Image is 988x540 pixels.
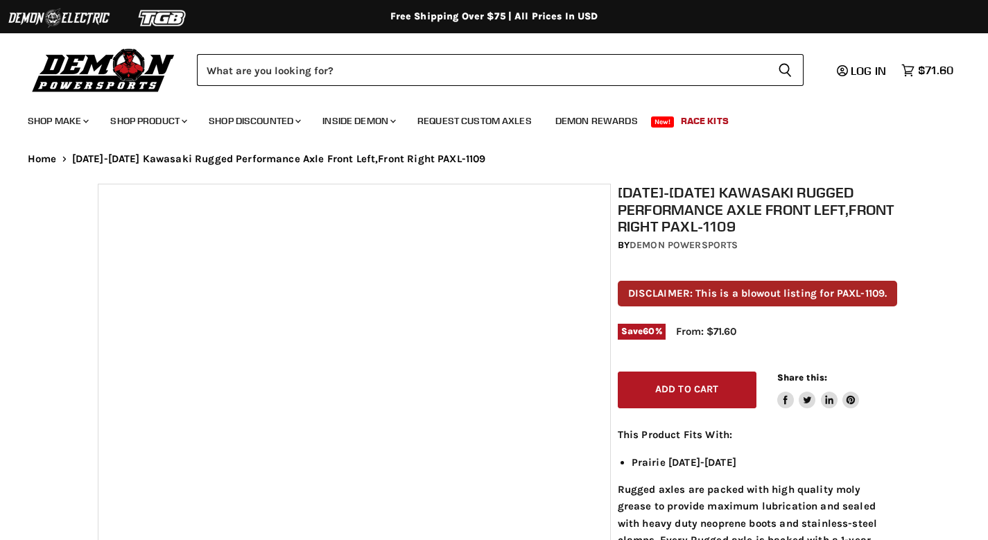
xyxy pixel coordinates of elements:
[197,54,804,86] form: Product
[894,60,960,80] a: $71.60
[767,54,804,86] button: Search
[618,184,898,235] h1: [DATE]-[DATE] Kawasaki Rugged Performance Axle Front Left,Front Right PAXL-1109
[651,116,675,128] span: New!
[312,107,404,135] a: Inside Demon
[632,454,898,471] li: Prairie [DATE]-[DATE]
[676,325,736,338] span: From: $71.60
[918,64,953,77] span: $71.60
[618,324,666,339] span: Save %
[630,239,738,251] a: Demon Powersports
[7,5,111,31] img: Demon Electric Logo 2
[111,5,215,31] img: TGB Logo 2
[851,64,886,78] span: Log in
[643,326,655,336] span: 60
[777,372,860,408] aside: Share this:
[197,54,767,86] input: Search
[28,45,180,94] img: Demon Powersports
[28,153,57,165] a: Home
[198,107,309,135] a: Shop Discounted
[545,107,648,135] a: Demon Rewards
[618,426,898,443] p: This Product Fits With:
[618,281,898,306] p: DISCLAIMER: This is a blowout listing for PAXL-1109.
[407,107,542,135] a: Request Custom Axles
[17,101,950,135] ul: Main menu
[655,383,719,395] span: Add to cart
[670,107,739,135] a: Race Kits
[17,107,97,135] a: Shop Make
[777,372,827,383] span: Share this:
[831,64,894,77] a: Log in
[618,238,898,253] div: by
[100,107,196,135] a: Shop Product
[618,372,756,408] button: Add to cart
[72,153,486,165] span: [DATE]-[DATE] Kawasaki Rugged Performance Axle Front Left,Front Right PAXL-1109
